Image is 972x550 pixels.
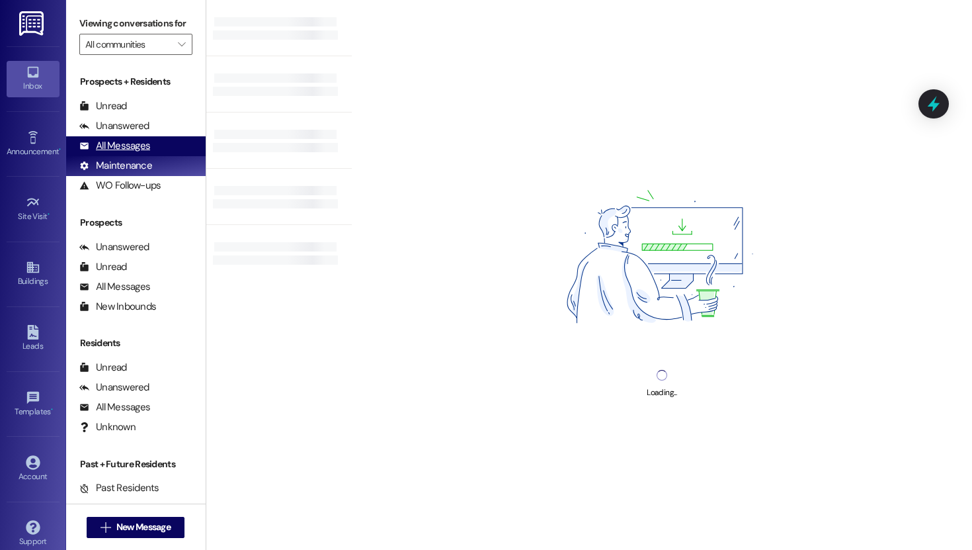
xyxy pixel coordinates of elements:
div: Unanswered [79,240,149,254]
div: All Messages [79,400,150,414]
div: Loading... [647,386,676,400]
label: Viewing conversations for [79,13,192,34]
div: Unread [79,361,127,375]
div: Residents [66,336,206,350]
div: All Messages [79,280,150,294]
button: New Message [87,517,184,538]
div: Unanswered [79,119,149,133]
div: Unanswered [79,381,149,394]
div: Prospects [66,216,206,230]
div: Prospects + Residents [66,75,206,89]
a: Buildings [7,256,60,292]
div: WO Follow-ups [79,179,161,193]
a: Account [7,451,60,487]
span: • [51,405,53,414]
div: All Messages [79,139,150,153]
span: • [48,210,50,219]
div: Unread [79,260,127,274]
div: New Inbounds [79,300,156,314]
img: ResiDesk Logo [19,11,46,36]
span: New Message [116,520,171,534]
i:  [101,522,110,533]
a: Site Visit • [7,191,60,227]
input: All communities [85,34,171,55]
div: Unknown [79,420,136,434]
span: • [59,145,61,154]
i:  [178,39,185,50]
a: Leads [7,321,60,357]
a: Templates • [7,387,60,422]
div: Unread [79,99,127,113]
div: Maintenance [79,159,152,173]
div: Past Residents [79,481,159,495]
div: Past + Future Residents [66,457,206,471]
a: Inbox [7,61,60,97]
div: Future Residents [79,501,169,515]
